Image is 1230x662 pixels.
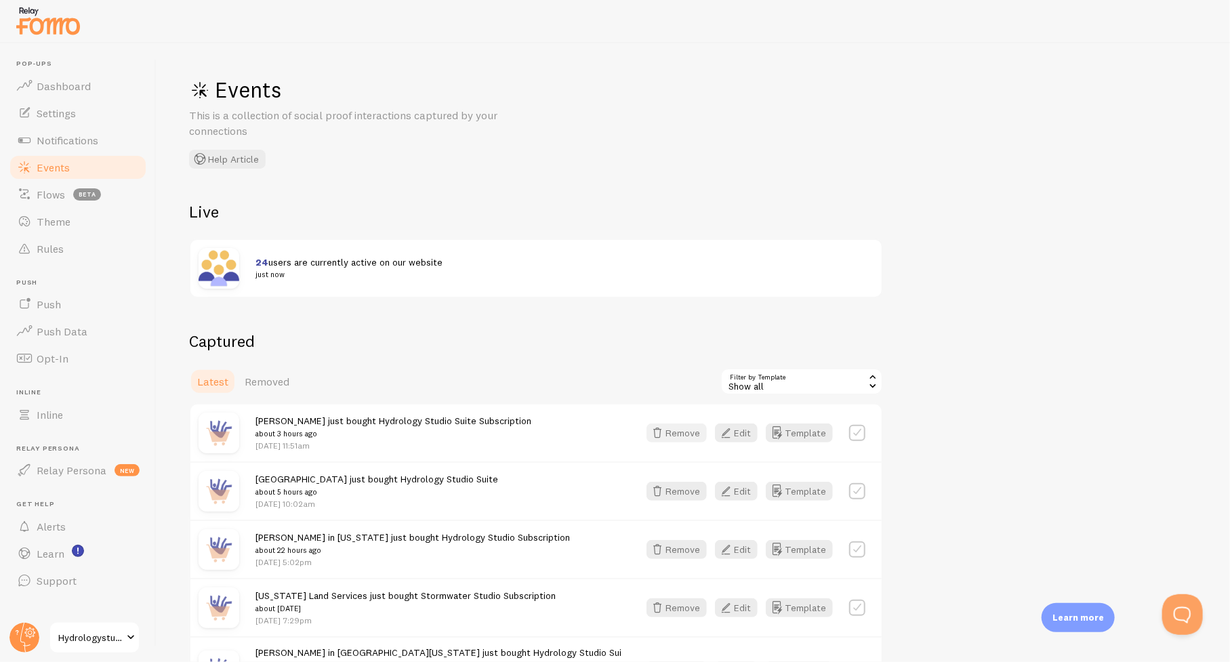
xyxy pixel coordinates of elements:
h2: Live [189,201,883,222]
span: Events [37,161,70,174]
span: Theme [37,215,70,228]
span: Relay Persona [37,463,106,477]
img: xaSAoeb6RpedHPR8toqq [199,248,239,289]
span: [US_STATE] Land Services just bought Stormwater Studio Subscription [255,589,556,615]
span: Flows [37,188,65,201]
span: Learn [37,547,64,560]
button: Remove [647,540,707,559]
button: Remove [647,598,707,617]
p: [DATE] 11:51am [255,440,531,451]
svg: <p>Watch New Feature Tutorials!</p> [72,545,84,557]
span: users are currently active on our website [255,256,857,281]
small: about 3 hours ago [255,428,531,440]
a: Push [8,291,148,318]
a: Removed [237,368,298,395]
img: fomo-relay-logo-orange.svg [14,3,82,38]
span: Dashboard [37,79,91,93]
button: Template [766,598,833,617]
a: Settings [8,100,148,127]
p: [DATE] 10:02am [255,498,498,510]
a: Latest [189,368,237,395]
span: beta [73,188,101,201]
button: Template [766,540,833,559]
div: Learn more [1042,603,1115,632]
a: Alerts [8,513,148,540]
a: Relay Persona new [8,457,148,484]
span: Inline [37,408,63,421]
a: Push Data [8,318,148,345]
p: Learn more [1052,611,1104,624]
iframe: Help Scout Beacon - Open [1162,594,1203,635]
a: Edit [715,423,766,442]
p: [DATE] 7:29pm [255,615,556,626]
a: Hydrologystudio [49,621,140,654]
span: Latest [197,375,228,388]
div: Show all [720,368,883,395]
span: Get Help [16,500,148,509]
button: Edit [715,482,758,501]
span: Relay Persona [16,444,148,453]
small: about [DATE] [255,602,556,615]
button: Edit [715,423,758,442]
a: Opt-In [8,345,148,372]
a: Edit [715,540,766,559]
a: Support [8,567,148,594]
span: Support [37,574,77,587]
span: Notifications [37,133,98,147]
small: about 22 hours ago [255,544,570,556]
h1: Events [189,76,596,104]
a: Dashboard [8,73,148,100]
span: new [115,464,140,476]
a: Notifications [8,127,148,154]
a: Edit [715,482,766,501]
span: [PERSON_NAME] in [US_STATE] just bought Hydrology Studio Subscription [255,531,570,556]
button: Remove [647,423,707,442]
span: Inline [16,388,148,397]
button: Edit [715,598,758,617]
p: This is a collection of social proof interactions captured by your connections [189,108,514,139]
button: Help Article [189,150,266,169]
img: purchase.jpg [199,529,239,570]
span: Hydrologystudio [58,629,123,646]
a: Events [8,154,148,181]
button: Template [766,423,833,442]
span: Settings [37,106,76,120]
a: Edit [715,598,766,617]
a: Inline [8,401,148,428]
span: [GEOGRAPHIC_DATA] just bought Hydrology Studio Suite [255,473,498,498]
span: 24 [255,256,268,268]
span: [PERSON_NAME] just bought Hydrology Studio Suite Subscription [255,415,531,440]
button: Remove [647,482,707,501]
a: Learn [8,540,148,567]
p: [DATE] 5:02pm [255,556,570,568]
h2: Captured [189,331,883,352]
img: purchase.jpg [199,413,239,453]
a: Flows beta [8,181,148,208]
small: about 5 hours ago [255,486,498,498]
span: Opt-In [37,352,68,365]
span: Alerts [37,520,66,533]
span: Removed [245,375,289,388]
button: Template [766,482,833,501]
span: Rules [37,242,64,255]
span: Push [16,278,148,287]
a: Rules [8,235,148,262]
img: purchase.jpg [199,471,239,512]
button: Edit [715,540,758,559]
a: Theme [8,208,148,235]
small: just now [255,268,857,281]
span: Push [37,297,61,311]
img: purchase.jpg [199,587,239,628]
span: Pop-ups [16,60,148,68]
span: Push Data [37,325,87,338]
